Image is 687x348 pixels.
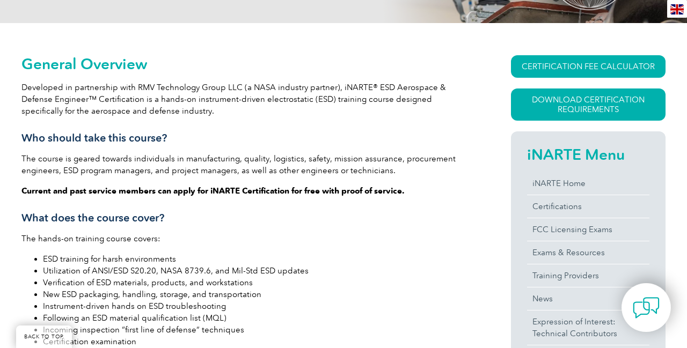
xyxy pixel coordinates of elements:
[527,287,649,310] a: News
[21,82,472,117] p: Developed in partnership with RMV Technology Group LLC (a NASA industry partner), iNARTE® ESD Aer...
[527,146,649,163] h2: iNARTE Menu
[670,4,684,14] img: en
[43,336,472,347] li: Certification examination
[21,55,472,72] h2: General Overview
[527,241,649,264] a: Exams & Resources
[43,288,472,300] li: New ESD packaging, handling, storage, and transportation
[21,233,472,245] p: The hands-on training course covers:
[43,324,472,336] li: Incoming inspection “first line of defense” techniques
[43,265,472,277] li: Utilization of ANSI/ESD S20.20, NASA 8739.6, and Mil-Std ESD updates
[21,211,472,225] h3: What does the course cover?
[527,195,649,218] a: Certifications
[527,310,649,345] a: Expression of Interest:Technical Contributors
[43,312,472,324] li: Following an ESD material qualification list (MQL)
[527,218,649,241] a: FCC Licensing Exams
[527,172,649,195] a: iNARTE Home
[43,253,472,265] li: ESD training for harsh environments
[527,264,649,287] a: Training Providers
[511,55,666,78] a: CERTIFICATION FEE CALCULATOR
[16,325,72,348] a: BACK TO TOP
[21,153,472,176] p: The course is geared towards individuals in manufacturing, quality, logistics, safety, mission as...
[43,300,472,312] li: Instrument-driven hands on ESD troubleshooting
[43,277,472,288] li: Verification of ESD materials, products, and workstations
[511,88,666,121] a: Download Certification Requirements
[21,131,472,145] h3: Who should take this course?
[21,186,405,196] strong: Current and past service members can apply for iNARTE Certification for free with proof of service.
[633,294,660,321] img: contact-chat.png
